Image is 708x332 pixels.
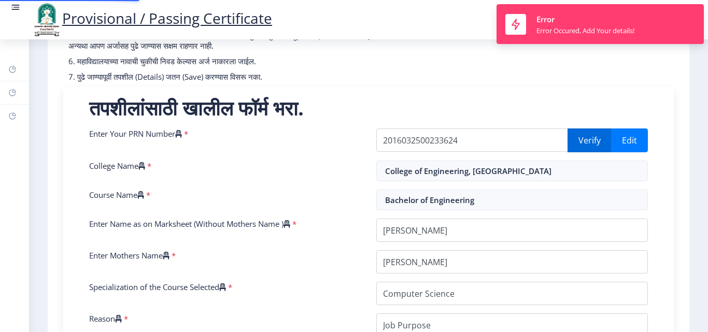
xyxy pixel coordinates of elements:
p: 6. महाविद्यालयाच्या नावाची चुकीची निवड केल्यास अर्ज नाकारला जाईल. [68,56,460,66]
a: Provisional / Passing Certificate [31,8,272,28]
label: Reason [89,313,122,324]
button: Edit [611,128,648,152]
button: Verify [568,128,612,152]
div: Error Occured, Add Your details! [536,26,634,35]
input: Enter Mothers Name [376,250,648,273]
label: College Name [89,161,145,171]
label: Enter Name as on Marksheet (Without Mothers Name ) [89,219,290,229]
h2: तपशीलांसाठी खालील फॉर्म भरा. [89,97,648,118]
label: Enter Mothers Name [89,250,169,261]
input: Enter Name as on Marksheet [376,219,648,242]
input: Select College Name [376,161,648,181]
span: Error [536,14,555,24]
input: Specialization of the Course Selected [376,282,648,305]
label: Specialization of the Course Selected [89,282,226,292]
input: PRN Number [376,128,568,152]
p: 5. महाविद्यालयाचे नाव/उत्तीर्ण वर्ष/उत्तीर्ण होणारा महिना आणि परीक्षा नमुना मॅन्युअली लिहू नका; ड... [68,30,460,51]
input: Select Course Name [376,190,648,210]
img: logo [31,2,62,37]
p: 7. पुढे जाण्यापूर्वी तपशील (Details) जतन (Save) करण्यास विसरू नका. [68,71,460,82]
label: Enter Your PRN Number [89,128,182,139]
label: Course Name [89,190,144,200]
